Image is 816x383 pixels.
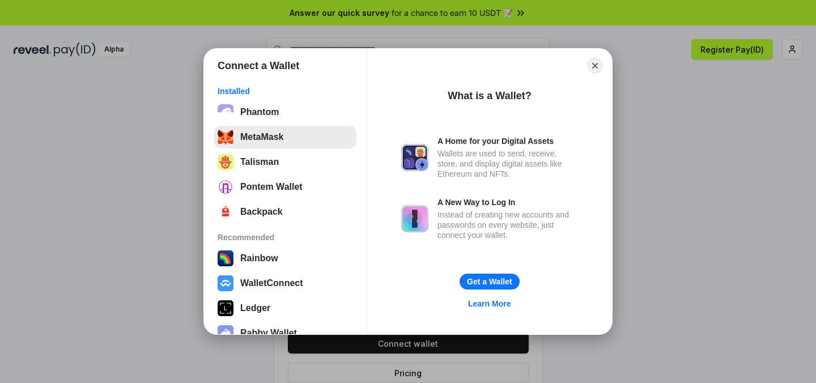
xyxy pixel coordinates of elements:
[218,154,233,170] img: svg+xml;base64,PHN2ZyB3aWR0aD0iMTI4IiBoZWlnaHQ9IjEyOCIgdmlld0JveD0iMCAwIDEyOCAxMjgiIHhtbG5zPSJodH...
[218,129,233,145] img: svg+xml;base64,PHN2ZyB3aWR0aD0iMzUiIGhlaWdodD0iMzQiIHZpZXdCb3g9IjAgMCAzNSAzNCIgZmlsbD0ibm9uZSIgeG...
[214,201,356,223] button: Backpack
[240,157,279,167] div: Talisman
[218,300,233,316] img: svg+xml,%3Csvg%20xmlns%3D%22http%3A%2F%2Fwww.w3.org%2F2000%2Fsvg%22%20width%3D%2228%22%20height%3...
[218,250,233,266] img: svg+xml,%3Csvg%20width%3D%22120%22%20height%3D%22120%22%20viewBox%3D%220%200%20120%20120%22%20fil...
[218,86,353,96] div: Installed
[467,276,512,287] div: Get a Wallet
[240,328,297,338] div: Rabby Wallet
[214,151,356,173] button: Talisman
[214,101,356,124] button: Phantom
[218,204,233,220] img: 4BxBxKvl5W07cAAAAASUVORK5CYII=
[214,322,356,344] button: Rabby Wallet
[214,176,356,198] button: Pontem Wallet
[461,296,517,311] a: Learn More
[437,197,578,207] div: A New Way to Log In
[218,275,233,291] img: svg+xml,%3Csvg%20width%3D%2228%22%20height%3D%2228%22%20viewBox%3D%220%200%2028%2028%22%20fill%3D...
[218,104,233,120] img: epq2vO3P5aLWl15yRS7Q49p1fHTx2Sgh99jU3kfXv7cnPATIVQHAx5oQs66JWv3SWEjHOsb3kKgmE5WNBxBId7C8gm8wEgOvz...
[240,182,303,192] div: Pontem Wallet
[401,205,428,232] img: svg+xml,%3Csvg%20xmlns%3D%22http%3A%2F%2Fwww.w3.org%2F2000%2Fsvg%22%20fill%3D%22none%22%20viewBox...
[240,278,303,288] div: WalletConnect
[218,325,233,341] img: svg+xml,%3Csvg%20xmlns%3D%22http%3A%2F%2Fwww.w3.org%2F2000%2Fsvg%22%20fill%3D%22none%22%20viewBox...
[240,253,278,263] div: Rainbow
[214,297,356,320] button: Ledger
[214,247,356,270] button: Rainbow
[240,207,283,217] div: Backpack
[240,132,283,142] div: MetaMask
[437,210,578,240] div: Instead of creating new accounts and passwords on every website, just connect your wallet.
[214,272,356,295] button: WalletConnect
[468,299,511,309] div: Learn More
[214,126,356,148] button: MetaMask
[437,136,578,146] div: A Home for your Digital Assets
[218,232,353,242] div: Recommended
[587,58,603,74] button: Close
[218,59,299,73] h1: Connect a Wallet
[460,274,520,290] button: Get a Wallet
[218,179,233,195] img: svg+xml;base64,PHN2ZyB3aWR0aD0iOTYiIGhlaWdodD0iOTYiIHZpZXdCb3g9IjAgMCA5NiA5NiIgZmlsbD0ibm9uZSIgeG...
[448,89,531,103] div: What is a Wallet?
[240,303,270,313] div: Ledger
[437,148,578,179] div: Wallets are used to send, receive, store, and display digital assets like Ethereum and NFTs.
[240,107,279,117] div: Phantom
[401,144,428,171] img: svg+xml,%3Csvg%20xmlns%3D%22http%3A%2F%2Fwww.w3.org%2F2000%2Fsvg%22%20fill%3D%22none%22%20viewBox...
